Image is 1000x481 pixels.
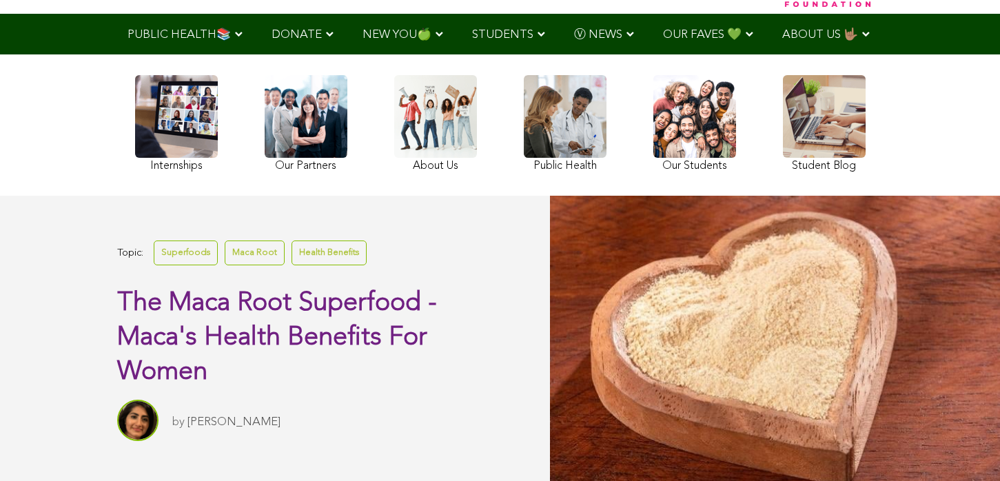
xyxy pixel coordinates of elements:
[272,29,322,41] span: DONATE
[117,290,437,385] span: The Maca Root Superfood - Maca's Health Benefits For Women
[187,416,280,428] a: [PERSON_NAME]
[117,400,159,441] img: Sitara Darvish
[472,29,533,41] span: STUDENTS
[782,29,858,41] span: ABOUT US 🤟🏽
[363,29,431,41] span: NEW YOU🍏
[127,29,231,41] span: PUBLIC HEALTH📚
[225,240,285,265] a: Maca Root
[931,415,1000,481] iframe: Chat Widget
[292,240,367,265] a: Health Benefits
[663,29,742,41] span: OUR FAVES 💚
[172,416,185,428] span: by
[574,29,622,41] span: Ⓥ NEWS
[108,14,893,54] div: Navigation Menu
[154,240,218,265] a: Superfoods
[117,244,143,263] span: Topic:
